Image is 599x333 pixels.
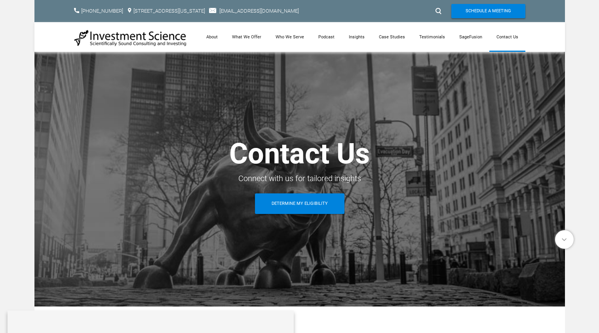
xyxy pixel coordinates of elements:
[372,22,412,52] a: Case Studies
[74,29,187,47] img: Investment Science | NYC Consulting Services
[342,22,372,52] a: Insights
[255,193,344,214] a: Determine My Eligibility
[451,4,525,18] a: Schedule A Meeting
[272,193,328,214] span: Determine My Eligibility
[219,8,299,14] a: [EMAIL_ADDRESS][DOMAIN_NAME]
[225,22,268,52] a: What We Offer
[489,22,525,52] a: Contact Us
[452,22,489,52] a: SageFusion
[412,22,452,52] a: Testimonials
[81,8,123,14] a: [PHONE_NUMBER]
[74,171,525,185] div: ​Connect with us for tailored insights
[133,8,205,14] a: [STREET_ADDRESS][US_STATE]​
[199,22,225,52] a: About
[268,22,311,52] a: Who We Serve
[466,4,511,18] span: Schedule A Meeting
[311,22,342,52] a: Podcast
[229,137,370,170] span: Contact Us​​​​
